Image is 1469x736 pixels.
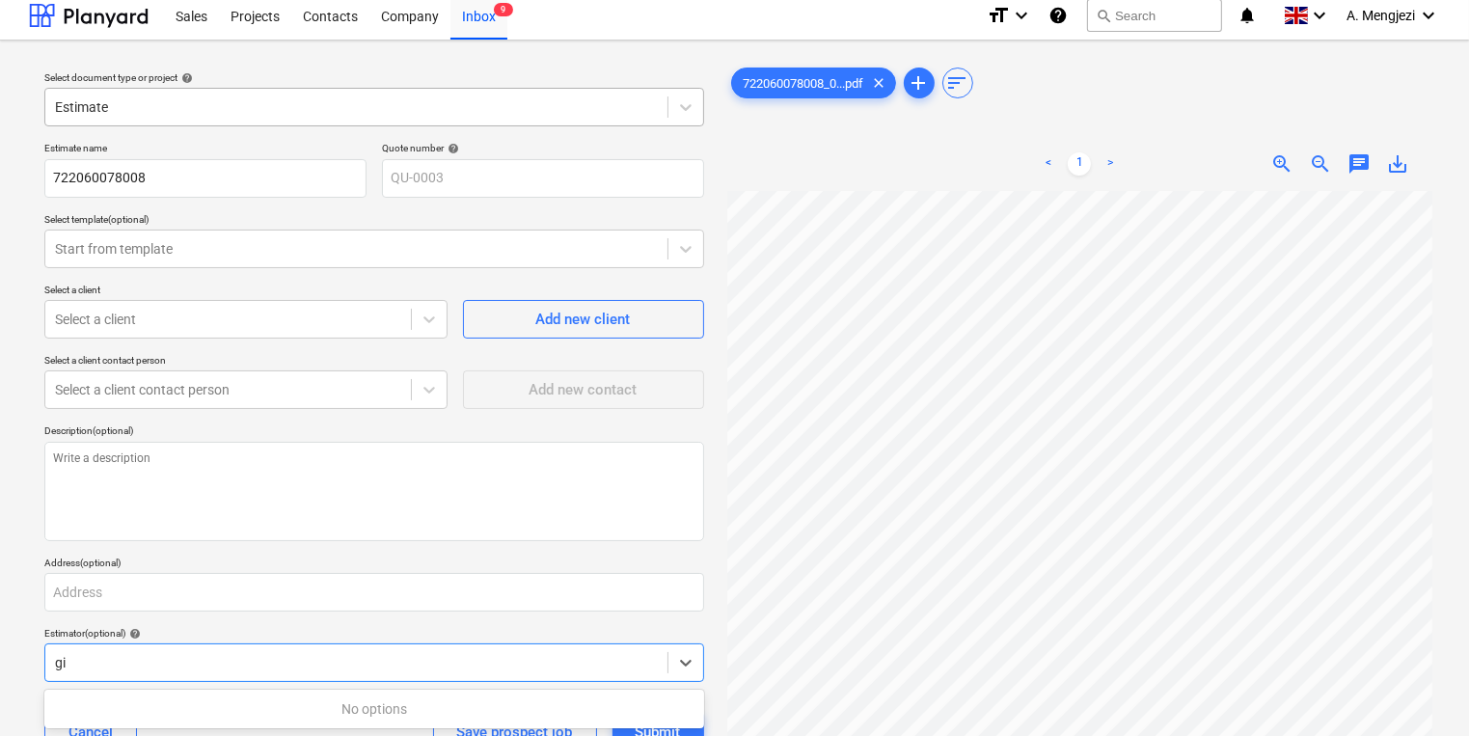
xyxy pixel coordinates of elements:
span: help [177,72,193,84]
span: zoom_out [1309,152,1332,176]
div: Estimator (optional) [44,627,704,640]
i: format_size [987,4,1010,27]
i: Knowledge base [1048,4,1068,27]
span: help [444,143,459,154]
a: Previous page [1037,152,1060,176]
span: add [908,71,931,95]
div: Select document type or project [44,71,704,84]
div: Quote number [382,142,704,154]
i: notifications [1238,4,1257,27]
span: zoom_in [1270,152,1293,176]
input: Address [44,573,704,612]
div: No options [44,694,704,724]
p: Estimate name [44,142,367,158]
div: Select template (optional) [44,213,704,226]
span: A. Mengjezi [1347,8,1415,23]
i: keyboard_arrow_down [1010,4,1033,27]
span: 722060078008_0...pdf [732,76,876,91]
div: 722060078008_0...pdf [731,68,896,98]
button: Add new client [463,300,704,339]
div: Select a client [44,284,448,296]
span: sort [946,71,969,95]
span: save_alt [1386,152,1409,176]
i: keyboard_arrow_down [1417,4,1440,27]
span: clear [868,71,891,95]
div: Add new client [536,307,631,332]
div: Description (optional) [44,424,704,437]
iframe: Chat Widget [1373,643,1469,736]
a: Next page [1099,152,1122,176]
a: Page 1 is your current page [1068,152,1091,176]
span: chat [1347,152,1371,176]
i: keyboard_arrow_down [1308,4,1331,27]
div: Address (optional) [44,557,704,569]
span: help [125,628,141,640]
div: Select a client contact person [44,354,448,367]
span: search [1096,8,1111,23]
span: 9 [494,3,513,16]
input: Estimate name [44,159,367,198]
